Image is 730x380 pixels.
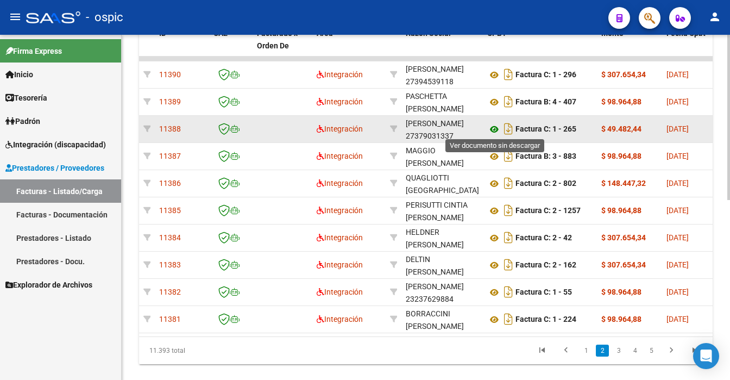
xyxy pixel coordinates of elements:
span: Inicio [5,68,33,80]
div: 27379031337 [406,117,479,140]
strong: $ 98.964,88 [601,206,641,215]
span: Integración [317,288,363,296]
a: go to next page [661,345,682,357]
strong: $ 307.654,34 [601,260,646,269]
a: 1 [580,345,593,357]
span: 11388 [159,124,181,133]
a: go to previous page [556,345,576,357]
span: [DATE] [666,179,689,188]
span: Padrón [5,115,40,127]
div: BORRACCINI [PERSON_NAME] [406,308,479,333]
div: QUAGLIOTTI [GEOGRAPHIC_DATA] [406,172,479,197]
span: Integración [317,206,363,215]
li: page 1 [578,341,594,360]
strong: Factura C: 1 - 55 [515,288,572,297]
div: 11.393 total [139,337,252,364]
span: [DATE] [666,124,689,133]
strong: Factura C: 2 - 1257 [515,207,581,215]
span: - ospic [86,5,123,29]
i: Descargar documento [501,147,515,165]
span: Integración [317,97,363,106]
i: Descargar documento [501,310,515,328]
div: 27367111351 [406,172,479,195]
i: Descargar documento [501,175,515,192]
a: 2 [596,345,609,357]
strong: $ 98.964,88 [601,288,641,296]
i: Descargar documento [501,256,515,273]
strong: $ 307.654,34 [601,70,646,79]
span: 11383 [159,260,181,269]
i: Descargar documento [501,202,515,219]
mat-icon: menu [9,10,22,23]
strong: Factura C: 1 - 224 [515,315,576,324]
span: Integración [317,179,363,188]
mat-icon: person [708,10,721,23]
span: Facturado x Orden De [257,29,298,50]
span: Integración [317,70,363,79]
li: page 4 [627,341,643,360]
div: MAGGIO [PERSON_NAME] [406,145,479,170]
span: Firma Express [5,45,62,57]
span: [DATE] [666,260,689,269]
strong: Factura C: 1 - 296 [515,71,576,79]
span: [DATE] [666,70,689,79]
span: [DATE] [666,97,689,106]
li: page 5 [643,341,659,360]
span: Prestadores / Proveedores [5,162,104,174]
datatable-header-cell: Razón Social [401,22,483,70]
span: Integración [317,260,363,269]
datatable-header-cell: ID [155,22,209,70]
datatable-header-cell: Area [312,22,386,70]
strong: Factura B: 4 - 407 [515,98,576,107]
span: 11387 [159,152,181,160]
li: page 3 [611,341,627,360]
span: 11382 [159,288,181,296]
span: [DATE] [666,206,689,215]
span: Integración [317,152,363,160]
a: 4 [628,345,641,357]
span: 11389 [159,97,181,106]
datatable-header-cell: Monto [597,22,662,70]
strong: $ 98.964,88 [601,152,641,160]
span: 11390 [159,70,181,79]
div: DELTIN [PERSON_NAME] [406,253,479,278]
div: [PERSON_NAME] [406,281,464,293]
i: Descargar documento [501,229,515,246]
strong: $ 148.447,32 [601,179,646,188]
span: [DATE] [666,233,689,242]
strong: $ 98.964,88 [601,315,641,323]
datatable-header-cell: Facturado x Orden De [253,22,312,70]
span: [DATE] [666,152,689,160]
span: Integración [317,315,363,323]
i: Descargar documento [501,66,515,83]
a: go to first page [532,345,552,357]
span: 11386 [159,179,181,188]
div: PERISUTTI CINTIA [PERSON_NAME] [406,199,479,224]
li: page 2 [594,341,611,360]
a: 3 [612,345,625,357]
strong: Factura C: 2 - 802 [515,179,576,188]
datatable-header-cell: CPBT [483,22,597,70]
span: Tesorería [5,92,47,104]
div: 27269253989 [406,90,479,113]
div: [PERSON_NAME] [406,117,464,130]
div: 27318188020 [406,253,479,276]
i: Descargar documento [501,120,515,138]
span: 11385 [159,206,181,215]
span: Explorador de Archivos [5,279,92,291]
span: Integración (discapacidad) [5,139,106,151]
strong: Factura C: 1 - 265 [515,125,576,134]
span: 11384 [159,233,181,242]
span: [DATE] [666,288,689,296]
datatable-header-cell: CAE [209,22,253,70]
div: [PERSON_NAME] [406,63,464,76]
div: 27409698358 [406,308,479,331]
strong: Factura C: 2 - 42 [515,234,572,242]
span: [DATE] [666,315,689,323]
strong: $ 307.654,34 [601,233,646,242]
strong: Factura C: 2 - 162 [515,261,576,270]
span: Integración [317,233,363,242]
strong: $ 49.482,44 [601,124,641,133]
i: Descargar documento [501,93,515,110]
i: Descargar documento [501,283,515,301]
